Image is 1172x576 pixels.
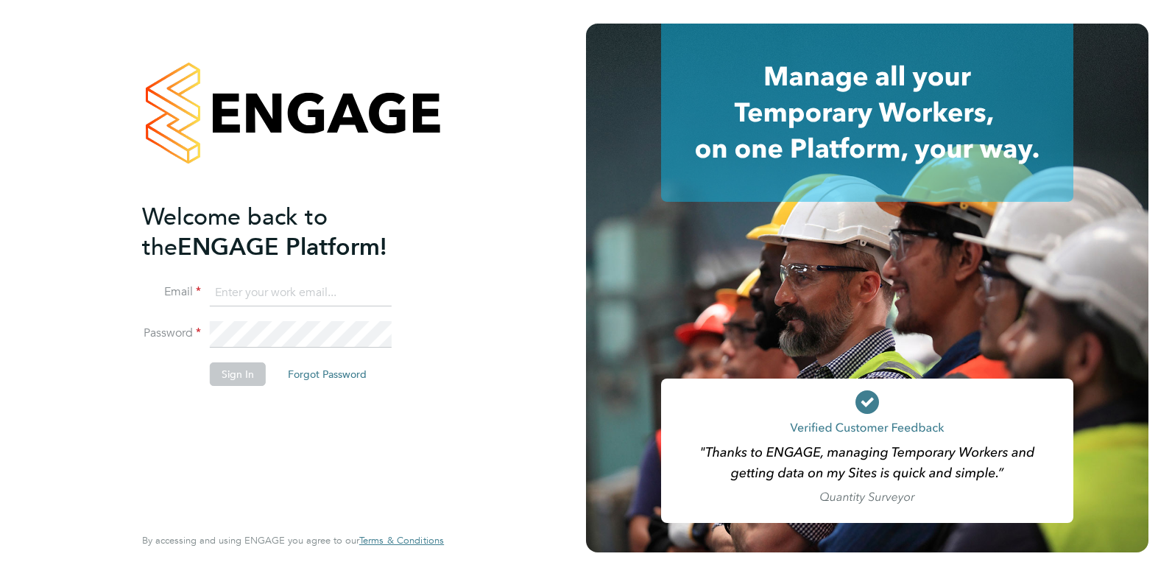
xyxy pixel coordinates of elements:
input: Enter your work email... [210,280,392,306]
span: Terms & Conditions [359,534,444,547]
button: Forgot Password [276,362,378,386]
label: Email [142,284,201,300]
a: Terms & Conditions [359,535,444,547]
label: Password [142,326,201,341]
span: Welcome back to the [142,203,328,261]
button: Sign In [210,362,266,386]
span: By accessing and using ENGAGE you agree to our [142,534,444,547]
h2: ENGAGE Platform! [142,202,429,262]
